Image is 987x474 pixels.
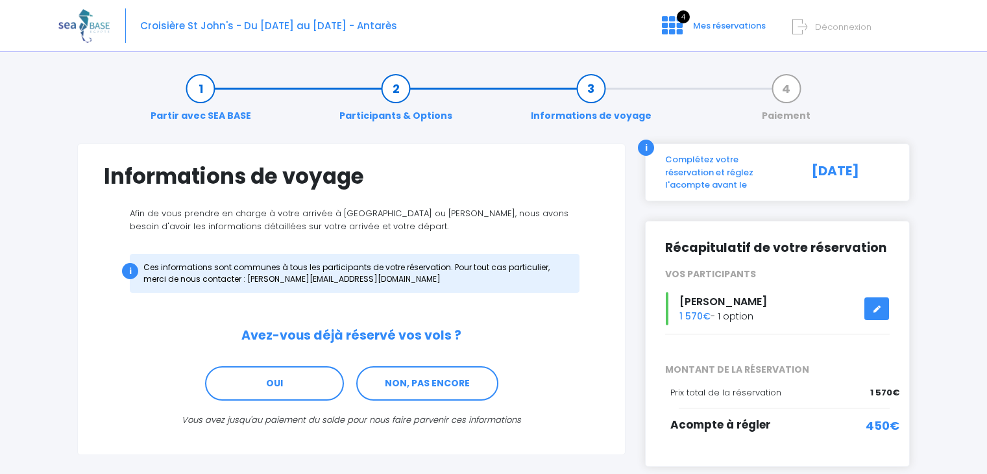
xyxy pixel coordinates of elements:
[652,24,774,36] a: 4 Mes réservations
[866,417,899,434] span: 450€
[670,386,781,399] span: Prix total de la réservation
[693,19,766,32] span: Mes réservations
[655,268,899,281] div: VOS PARTICIPANTS
[679,310,711,323] span: 1 570€
[140,19,397,32] span: Croisière St John's - Du [DATE] au [DATE] - Antarès
[655,363,899,377] span: MONTANT DE LA RÉSERVATION
[815,21,871,33] span: Déconnexion
[870,386,899,399] span: 1 570€
[130,254,579,293] div: Ces informations sont communes à tous les participants de votre réservation. Pour tout cas partic...
[104,329,599,343] h2: Avez-vous déjà réservé vos vols ?
[122,263,138,279] div: i
[144,82,258,123] a: Partir avec SEA BASE
[104,164,599,189] h1: Informations de voyage
[679,294,767,309] span: [PERSON_NAME]
[670,417,771,432] span: Acompte à régler
[798,153,899,192] div: [DATE]
[205,366,344,401] a: OUI
[638,140,654,156] div: i
[182,414,521,426] i: Vous avez jusqu'au paiement du solde pour nous faire parvenir ces informations
[333,82,459,123] a: Participants & Options
[655,153,798,192] div: Complétez votre réservation et réglez l'acompte avant le
[104,207,599,232] p: Afin de vous prendre en charge à votre arrivée à [GEOGRAPHIC_DATA] ou [PERSON_NAME], nous avons b...
[655,292,899,325] div: - 1 option
[524,82,658,123] a: Informations de voyage
[755,82,817,123] a: Paiement
[665,241,890,256] h2: Récapitulatif de votre réservation
[356,366,498,401] a: NON, PAS ENCORE
[677,10,690,23] span: 4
